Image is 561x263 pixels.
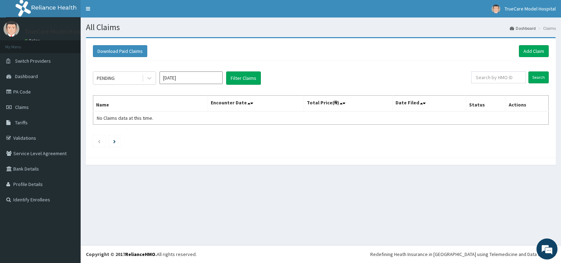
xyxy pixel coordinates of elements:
[25,28,92,35] p: TrueCare Model Hospital
[15,73,38,79] span: Dashboard
[536,25,556,31] li: Claims
[97,115,153,121] span: No Claims data at this time.
[97,138,101,144] a: Previous page
[125,251,155,257] a: RelianceHMO
[471,71,526,83] input: Search by HMO ID
[208,96,304,112] th: Encounter Date
[466,96,506,112] th: Status
[492,5,500,13] img: User Image
[86,23,556,32] h1: All Claims
[519,45,549,57] a: Add Claim
[93,45,147,57] button: Download Paid Claims
[86,251,157,257] strong: Copyright © 2017 .
[506,96,548,112] th: Actions
[15,104,29,110] span: Claims
[528,71,549,83] input: Search
[15,58,51,64] span: Switch Providers
[4,21,19,37] img: User Image
[160,71,223,84] input: Select Month and Year
[505,6,556,12] span: TrueCare Model Hospital
[15,119,28,126] span: Tariffs
[226,71,261,85] button: Filter Claims
[81,245,561,263] footer: All rights reserved.
[370,251,556,258] div: Redefining Heath Insurance in [GEOGRAPHIC_DATA] using Telemedicine and Data Science!
[97,75,115,82] div: PENDING
[393,96,466,112] th: Date Filed
[93,96,208,112] th: Name
[113,138,116,144] a: Next page
[510,25,536,31] a: Dashboard
[304,96,392,112] th: Total Price(₦)
[25,38,41,43] a: Online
